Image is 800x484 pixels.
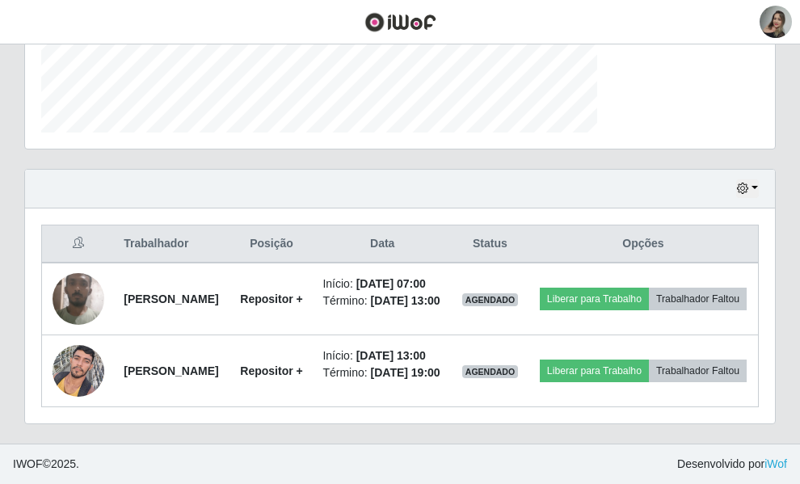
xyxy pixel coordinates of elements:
strong: Repositor + [240,364,302,377]
strong: [PERSON_NAME] [124,364,218,377]
li: Término: [322,293,442,309]
button: Trabalhador Faltou [649,288,747,310]
button: Liberar para Trabalho [540,288,649,310]
th: Status [452,225,528,263]
span: Desenvolvido por [677,456,787,473]
span: IWOF [13,457,43,470]
time: [DATE] 13:00 [371,294,440,307]
strong: [PERSON_NAME] [124,293,218,305]
a: iWof [764,457,787,470]
li: Início: [322,276,442,293]
th: Opções [528,225,759,263]
time: [DATE] 07:00 [356,277,426,290]
time: [DATE] 13:00 [356,349,426,362]
th: Posição [230,225,314,263]
span: AGENDADO [462,365,519,378]
img: CoreUI Logo [364,12,436,32]
li: Início: [322,347,442,364]
button: Trabalhador Faltou [649,360,747,382]
span: © 2025 . [13,456,79,473]
time: [DATE] 19:00 [371,366,440,379]
li: Término: [322,364,442,381]
th: Data [313,225,452,263]
img: 1725752475215.jpeg [53,264,104,333]
img: 1742438974976.jpeg [53,336,104,405]
strong: Repositor + [240,293,302,305]
span: AGENDADO [462,293,519,306]
button: Liberar para Trabalho [540,360,649,382]
th: Trabalhador [114,225,229,263]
